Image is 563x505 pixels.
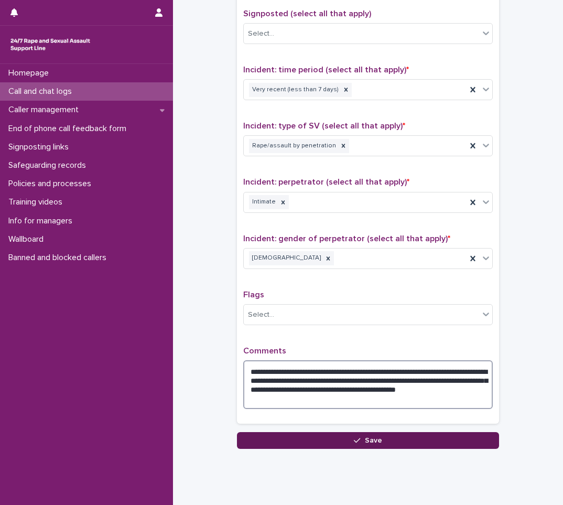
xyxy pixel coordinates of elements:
div: Select... [248,309,274,320]
div: Select... [248,28,274,39]
p: Call and chat logs [4,87,80,96]
span: Signposted (select all that apply) [243,9,371,18]
p: Signposting links [4,142,77,152]
p: Caller management [4,105,87,115]
span: Flags [243,291,264,299]
p: Homepage [4,68,57,78]
span: Incident: perpetrator (select all that apply) [243,178,409,186]
span: Incident: time period (select all that apply) [243,66,409,74]
p: Safeguarding records [4,160,94,170]
div: Intimate [249,195,277,209]
p: Policies and processes [4,179,100,189]
span: Incident: gender of perpetrator (select all that apply) [243,234,450,243]
p: Training videos [4,197,71,207]
span: Comments [243,347,286,355]
div: Very recent (less than 7 days) [249,83,340,97]
div: [DEMOGRAPHIC_DATA] [249,251,322,265]
p: End of phone call feedback form [4,124,135,134]
p: Wallboard [4,234,52,244]
div: Rape/assault by penetration [249,139,338,153]
span: Incident: type of SV (select all that apply) [243,122,405,130]
p: Banned and blocked callers [4,253,115,263]
button: Save [237,432,499,449]
p: Info for managers [4,216,81,226]
span: Save [365,437,382,444]
img: rhQMoQhaT3yELyF149Cw [8,34,92,55]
